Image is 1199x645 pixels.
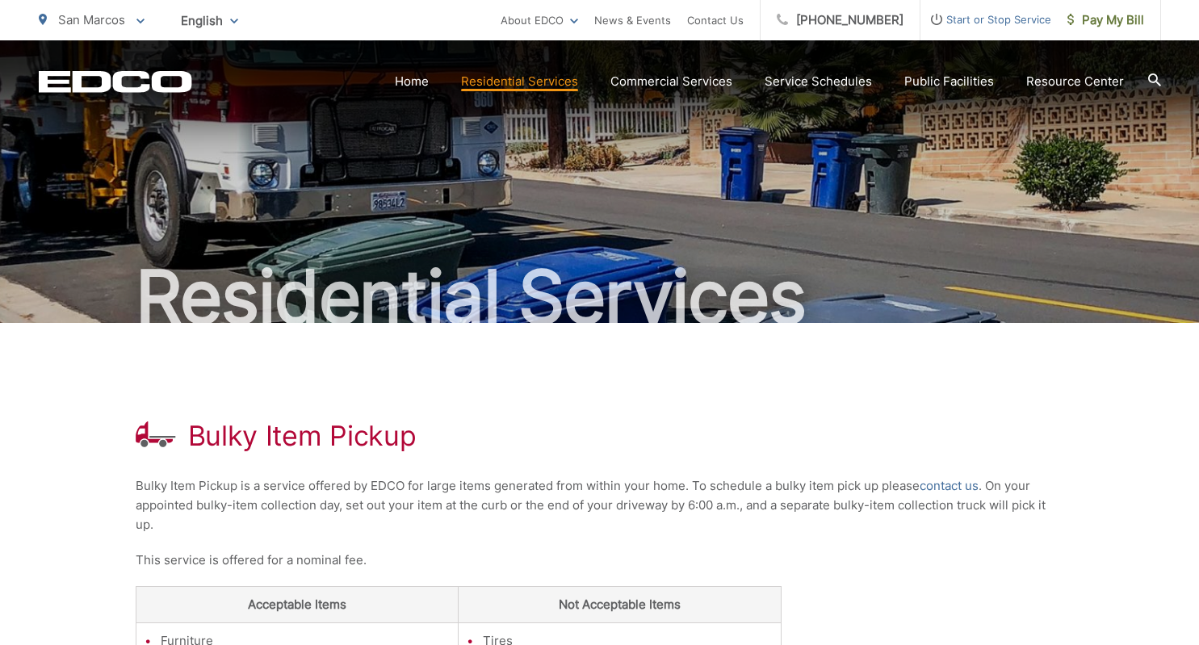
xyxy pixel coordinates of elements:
a: Resource Center [1026,72,1124,91]
strong: Acceptable Items [248,597,346,612]
span: English [169,6,250,35]
span: Pay My Bill [1067,10,1144,30]
a: Public Facilities [904,72,994,91]
strong: Not Acceptable Items [559,597,681,612]
span: San Marcos [58,12,125,27]
a: About EDCO [501,10,578,30]
p: Bulky Item Pickup is a service offered by EDCO for large items generated from within your home. T... [136,476,1064,534]
h1: Bulky Item Pickup [188,420,417,452]
a: EDCD logo. Return to the homepage. [39,70,192,93]
a: Residential Services [461,72,578,91]
a: contact us [920,476,979,496]
a: Contact Us [687,10,744,30]
a: Home [395,72,429,91]
a: Commercial Services [610,72,732,91]
a: News & Events [594,10,671,30]
h2: Residential Services [39,257,1161,337]
p: This service is offered for a nominal fee. [136,551,1064,570]
a: Service Schedules [765,72,872,91]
